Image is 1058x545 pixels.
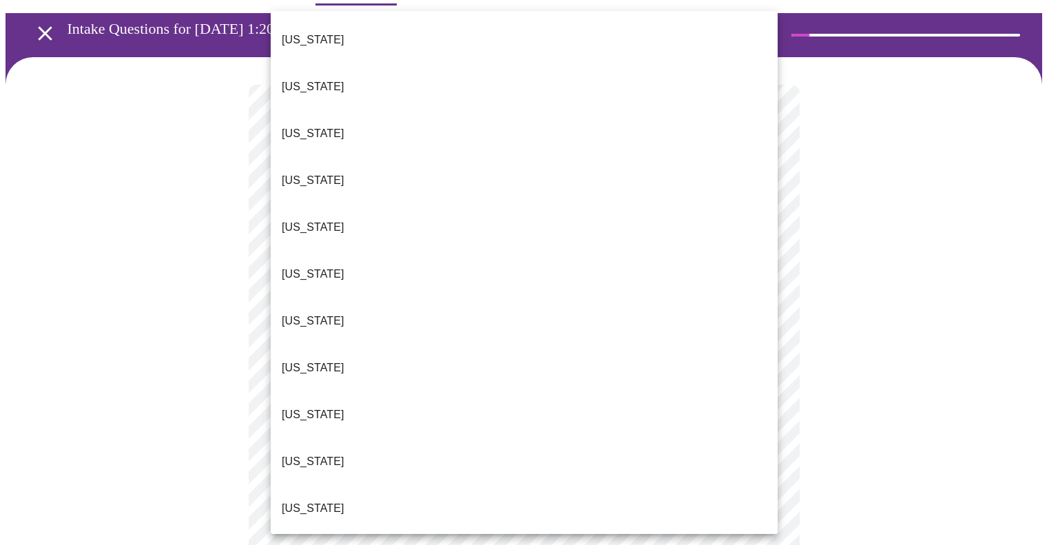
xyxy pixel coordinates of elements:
p: [US_STATE] [282,313,344,329]
p: [US_STATE] [282,453,344,470]
p: [US_STATE] [282,407,344,423]
p: [US_STATE] [282,219,344,236]
p: [US_STATE] [282,172,344,189]
p: [US_STATE] [282,79,344,95]
p: [US_STATE] [282,32,344,48]
p: [US_STATE] [282,500,344,517]
p: [US_STATE] [282,125,344,142]
p: [US_STATE] [282,360,344,376]
p: [US_STATE] [282,266,344,282]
